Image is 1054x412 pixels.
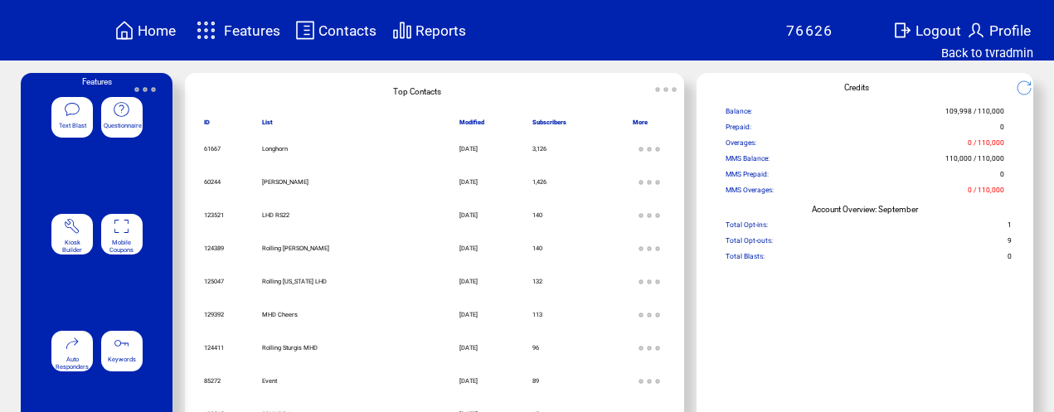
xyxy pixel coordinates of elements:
[64,218,80,235] img: tool%201.svg
[532,178,546,186] span: 1,426
[459,119,484,132] span: Modified
[109,239,134,254] span: Mobile Coupons
[966,20,986,41] img: profile.svg
[262,377,277,385] span: Event
[262,178,308,186] span: [PERSON_NAME]
[459,278,478,285] span: [DATE]
[726,252,765,266] span: Total Blasts:
[204,211,224,219] span: 123521
[459,145,478,153] span: [DATE]
[51,97,93,206] a: Text Blast
[786,22,833,39] span: 76626
[415,22,466,39] span: Reports
[459,178,478,186] span: [DATE]
[532,278,542,285] span: 132
[113,335,129,351] img: keywords.svg
[916,22,961,39] span: Logout
[189,14,283,46] a: Features
[532,311,542,318] span: 113
[633,365,666,398] img: ellypsis.svg
[204,344,224,351] span: 124411
[138,22,176,39] span: Home
[59,122,86,129] span: Text Blast
[204,377,221,385] span: 85272
[262,211,289,219] span: LHD RS22
[113,218,129,235] img: coupons.svg
[726,107,752,121] span: Balance:
[532,377,539,385] span: 89
[101,214,143,322] a: Mobile Coupons
[945,154,1004,168] span: 110,000 / 110,000
[56,356,89,371] span: Auto Responders
[393,87,441,96] span: Top Contacts
[1000,123,1004,137] span: 0
[262,278,327,285] span: Rolling [US_STATE] LHD
[1008,221,1012,235] span: 1
[532,344,539,351] span: 96
[633,133,666,166] img: ellypsis.svg
[101,97,143,206] a: Questionnaire
[64,335,80,351] img: auto-responders.svg
[532,145,546,153] span: 3,126
[726,236,773,250] span: Total Opt-outs:
[104,122,142,129] span: Questionnaire
[890,17,964,43] a: Logout
[941,46,1033,61] a: Back to tvradmin
[262,119,273,132] span: List
[633,199,666,232] img: ellypsis.svg
[532,119,566,132] span: Subscribers
[392,20,412,41] img: chart.svg
[51,214,93,322] a: Kiosk Builder
[295,20,315,41] img: contacts.svg
[113,101,129,118] img: questionnaire.svg
[726,221,768,235] span: Total Opt-ins:
[293,17,379,43] a: Contacts
[204,145,221,153] span: 61667
[532,245,542,252] span: 140
[989,22,1031,39] span: Profile
[459,211,478,219] span: [DATE]
[844,83,869,92] span: Credits
[459,344,478,351] span: [DATE]
[945,107,1004,121] span: 109,998 / 110,000
[112,17,178,43] a: Home
[204,245,224,252] span: 124389
[318,22,376,39] span: Contacts
[192,17,221,44] img: features.svg
[532,211,542,219] span: 140
[1000,170,1004,184] span: 0
[64,101,80,118] img: text-blast.svg
[114,20,134,41] img: home.svg
[204,119,210,132] span: ID
[633,265,666,298] img: ellypsis.svg
[633,166,666,199] img: ellypsis.svg
[726,154,770,168] span: MMS Balance:
[633,232,666,265] img: ellypsis.svg
[633,298,666,332] img: ellypsis.svg
[108,356,136,363] span: Keywords
[459,245,478,252] span: [DATE]
[649,73,682,106] img: ellypsis.svg
[262,145,288,153] span: Longhorn
[204,278,224,285] span: 125047
[1008,236,1012,250] span: 9
[129,73,162,106] img: ellypsis.svg
[459,311,478,318] span: [DATE]
[968,186,1004,200] span: 0 / 110,000
[726,186,774,200] span: MMS Overages:
[726,123,751,137] span: Prepaid:
[964,17,1033,43] a: Profile
[62,239,82,254] span: Kiosk Builder
[892,20,912,41] img: exit.svg
[262,245,329,252] span: Rolling [PERSON_NAME]
[812,205,918,214] span: Account Overview: September
[1016,80,1043,96] img: refresh.png
[633,119,648,132] span: More
[262,311,298,318] span: MHD Cheers
[82,77,112,86] span: Features
[459,377,478,385] span: [DATE]
[726,138,756,153] span: Overages:
[390,17,469,43] a: Reports
[224,22,280,39] span: Features
[1008,252,1012,266] span: 0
